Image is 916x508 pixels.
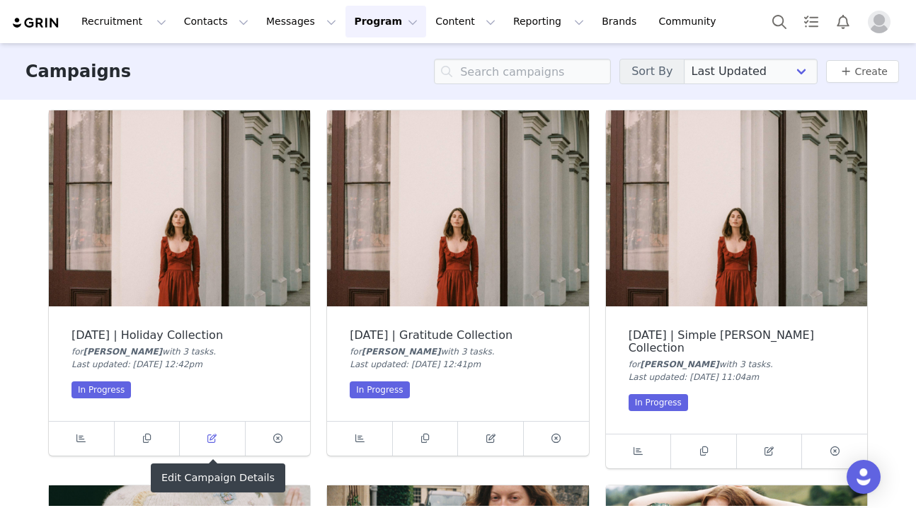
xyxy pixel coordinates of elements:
button: Content [427,6,504,37]
div: In Progress [629,394,688,411]
button: Search [764,6,795,37]
button: Notifications [828,6,859,37]
div: Open Intercom Messenger [847,460,881,494]
div: [DATE] | Gratitude Collection [350,329,566,342]
span: [PERSON_NAME] [84,347,163,357]
img: October 2025 | Holiday Collection [49,110,310,306]
span: [PERSON_NAME] [362,347,441,357]
div: for with 3 task . [629,358,845,371]
div: [DATE] | Holiday Collection [71,329,287,342]
span: s [487,347,491,357]
span: [PERSON_NAME] [640,359,719,369]
div: Last updated: [DATE] 12:42pm [71,358,287,371]
a: Tasks [796,6,827,37]
div: Edit Campaign Details [151,463,285,492]
div: In Progress [350,381,409,398]
img: grin logo [11,16,61,30]
img: November 2025 | Gratitude Collection [327,110,588,306]
div: Last updated: [DATE] 11:04am [629,371,845,383]
button: Program [345,6,426,37]
div: for with 3 task . [71,345,287,358]
input: Search campaigns [434,59,611,84]
span: s [766,359,770,369]
button: Create [826,60,899,83]
button: Messages [258,6,345,37]
div: for with 3 task . [350,345,566,358]
button: Recruitment [73,6,175,37]
div: [DATE] | Simple [PERSON_NAME] Collection [629,329,845,354]
button: Reporting [505,6,592,37]
button: Contacts [176,6,257,37]
a: Create [837,63,888,80]
div: In Progress [71,381,131,398]
a: Brands [593,6,649,37]
a: Community [651,6,731,37]
div: Last updated: [DATE] 12:41pm [350,358,566,371]
span: s [209,347,213,357]
img: November 2025 | Simple Dawn Collection [606,110,867,306]
button: Profile [859,11,905,33]
h3: Campaigns [25,59,131,84]
img: placeholder-profile.jpg [868,11,891,33]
